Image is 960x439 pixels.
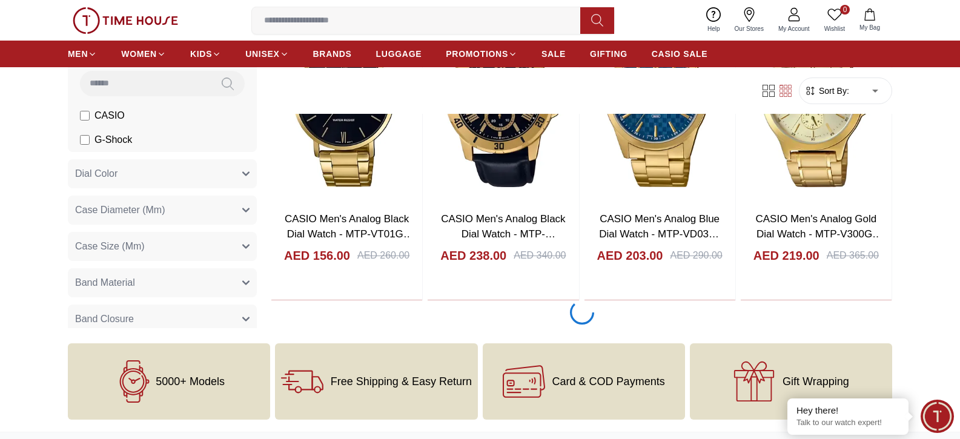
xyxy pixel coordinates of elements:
a: GIFTING [590,43,627,65]
button: Band Material [68,269,257,298]
span: Help [703,24,725,33]
span: CASIO SALE [652,48,708,60]
span: My Account [773,24,815,33]
span: Case Size (Mm) [75,240,145,254]
a: MEN [68,43,97,65]
span: MEN [68,48,88,60]
a: UNISEX [245,43,288,65]
div: Chat Widget [921,400,954,433]
div: AED 365.00 [827,248,879,263]
a: CASIO Men's Analog Black Dial Watch - MTP-VT01G-1BUDF [285,213,414,256]
span: GIFTING [590,48,627,60]
span: WOMEN [121,48,157,60]
span: My Bag [855,23,885,32]
div: AED 260.00 [357,248,409,263]
a: PROMOTIONS [446,43,517,65]
span: LUGGAGE [376,48,422,60]
a: CASIO Men's Analog Black Dial Watch - MTP-VD200GL-1BUDF [441,213,565,256]
a: CASIO Men's Analog Gold Dial Watch - MTP-V300G-9A [755,213,882,256]
span: Band Material [75,276,135,291]
span: Sort By: [816,85,849,97]
a: CASIO Men's Analog Blue Dial Watch - MTP-VD03G-2AUDF [599,213,720,256]
span: Band Closure [75,312,134,327]
span: 5000+ Models [156,375,225,388]
h4: AED 203.00 [597,247,663,264]
span: Wishlist [819,24,850,33]
span: BRANDS [313,48,352,60]
span: CASIO [94,109,125,124]
button: Case Size (Mm) [68,233,257,262]
span: Dial Color [75,167,118,182]
a: SALE [541,43,566,65]
div: AED 340.00 [514,248,566,263]
button: Case Diameter (Mm) [68,196,257,225]
a: 0Wishlist [817,5,852,36]
span: UNISEX [245,48,279,60]
span: KIDS [190,48,212,60]
a: Help [700,5,727,36]
h4: AED 219.00 [753,247,819,264]
span: SALE [541,48,566,60]
button: Dial Color [68,160,257,189]
span: 0 [840,5,850,15]
a: WOMEN [121,43,166,65]
span: Case Diameter (Mm) [75,203,165,218]
span: PROMOTIONS [446,48,508,60]
a: BRANDS [313,43,352,65]
div: AED 290.00 [670,248,722,263]
span: Card & COD Payments [552,375,665,388]
button: Sort By: [804,85,849,97]
div: Hey there! [796,404,899,417]
input: G-Shock [80,136,90,145]
input: CASIO [80,111,90,121]
span: Our Stores [730,24,769,33]
p: Talk to our watch expert! [796,418,899,428]
h4: AED 238.00 [440,247,506,264]
img: ... [73,7,178,34]
span: G-Shock [94,133,132,148]
a: LUGGAGE [376,43,422,65]
a: KIDS [190,43,221,65]
a: Our Stores [727,5,771,36]
button: Band Closure [68,305,257,334]
span: Gift Wrapping [783,375,849,388]
button: My Bag [852,6,887,35]
h4: AED 156.00 [284,247,350,264]
span: Free Shipping & Easy Return [331,375,472,388]
a: CASIO SALE [652,43,708,65]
